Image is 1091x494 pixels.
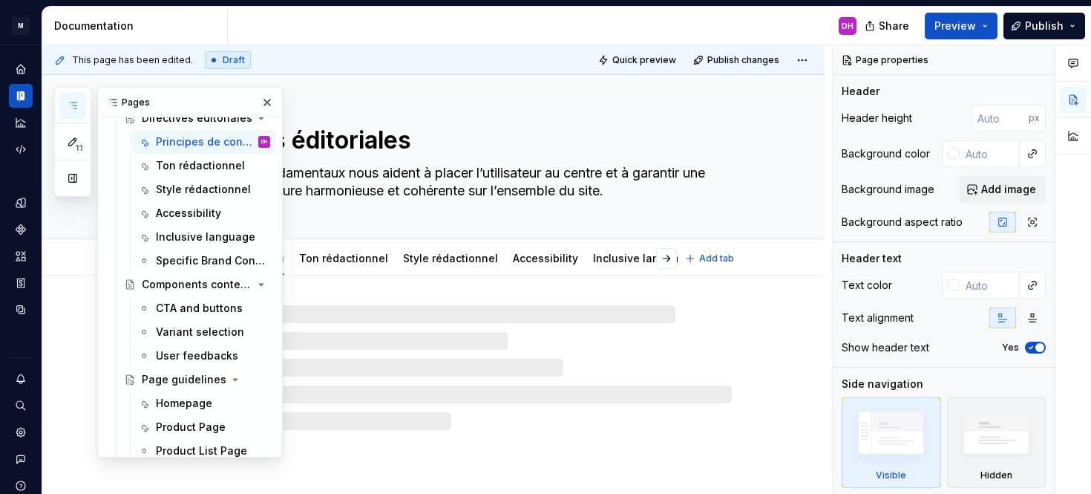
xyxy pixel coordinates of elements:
div: Inclusive language [587,242,698,273]
div: Hidden [947,397,1046,488]
div: Documentation [9,84,33,108]
a: Style rédactionnel [132,178,276,201]
div: Notifications [9,367,33,391]
a: Variant selection [132,320,276,344]
button: Publish [1003,13,1085,39]
span: Draft [223,54,245,66]
span: Share [879,19,909,33]
div: Background color [842,146,930,161]
a: Analytics [9,111,33,134]
input: Auto [960,272,1020,299]
div: Side navigation [842,377,923,391]
div: Page guidelines [142,372,226,387]
div: Background aspect ratio [842,215,963,230]
button: Contact support [9,447,33,471]
div: Style rédactionnel [397,242,504,273]
div: Inclusive language [156,230,255,244]
a: Product List Page [132,439,276,463]
button: Share [857,13,919,39]
a: Data sources [9,298,33,322]
span: Publish changes [707,54,779,66]
div: DH [261,134,267,149]
a: Homepage [132,391,276,415]
span: This page has been edited. [72,54,193,66]
a: Ton rédactionnel [132,154,276,178]
div: Text alignment [842,311,914,325]
div: Product List Page [156,443,247,458]
div: Principes de contenu [156,134,255,149]
a: Accessibility [132,201,276,225]
div: Pages [98,88,282,117]
textarea: Directives éditoriales [168,123,729,158]
button: Quick preview [594,50,683,71]
input: Auto [972,105,1029,131]
div: M [12,17,30,35]
a: Product Page [132,415,276,439]
div: Ton rédactionnel [293,242,394,273]
span: 11 [73,142,85,154]
a: Directives éditoriales [118,106,276,130]
div: Product Page [156,420,226,435]
button: Add image [960,176,1046,203]
div: Style rédactionnel [156,182,251,197]
input: Auto [960,140,1020,167]
div: CTA and buttons [156,301,243,316]
button: Search ⌘K [9,394,33,417]
span: Publish [1025,19,1064,33]
div: Accessibility [156,206,221,221]
a: Home [9,57,33,81]
textarea: Ces principes fondamentaux nous aident à placer l’utilisateur au centre et à garantir une expérie... [168,161,729,203]
div: User feedbacks [156,348,238,363]
button: M [3,10,39,42]
a: Principes de contenuDH [132,130,276,154]
span: Add tab [699,253,734,264]
a: Components [9,218,33,241]
a: Assets [9,244,33,268]
div: Visible [876,469,906,481]
p: px [1029,112,1040,124]
div: DH [842,20,854,32]
div: Specific Brand Content [156,253,267,268]
button: Preview [925,13,997,39]
div: Header [842,84,879,99]
div: Hidden [980,469,1012,481]
span: Add image [981,182,1036,197]
a: Settings [9,420,33,444]
button: Publish changes [689,50,786,71]
a: Design tokens [9,191,33,215]
div: Background image [842,182,934,197]
div: Show header text [842,340,929,355]
span: Quick preview [612,54,676,66]
a: Inclusive language [593,252,692,264]
div: Header height [842,111,912,126]
a: Components content guidelines [118,273,276,296]
div: Header text [842,251,902,266]
span: Preview [934,19,976,33]
a: Code automation [9,137,33,161]
a: Ton rédactionnel [299,252,388,264]
div: Variant selection [156,325,244,339]
a: User feedbacks [132,344,276,368]
div: Documentation [54,19,221,33]
a: Style rédactionnel [403,252,498,264]
button: Add tab [681,248,741,269]
div: Text color [842,278,892,293]
div: Components content guidelines [142,277,252,292]
a: Inclusive language [132,225,276,249]
a: Accessibility [513,252,578,264]
a: Specific Brand Content [132,249,276,273]
div: Visible [842,397,941,488]
a: Storybook stories [9,271,33,295]
a: CTA and buttons [132,296,276,320]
